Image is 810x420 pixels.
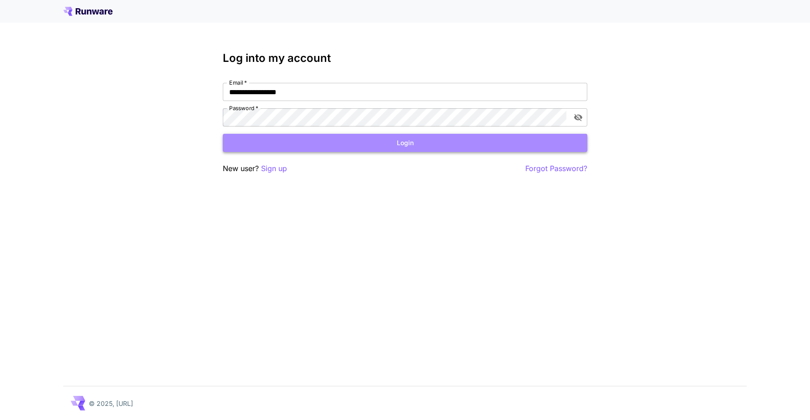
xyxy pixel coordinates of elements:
button: Forgot Password? [525,163,587,174]
button: toggle password visibility [570,109,586,126]
h3: Log into my account [223,52,587,65]
button: Login [223,134,587,152]
label: Password [229,104,258,112]
button: Sign up [261,163,287,174]
p: © 2025, [URL] [89,399,133,408]
p: New user? [223,163,287,174]
label: Email [229,79,247,86]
